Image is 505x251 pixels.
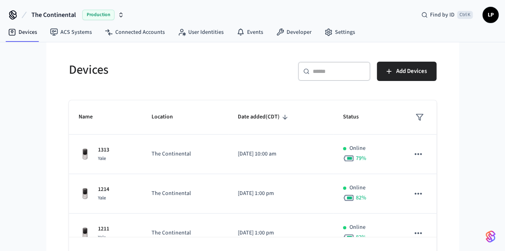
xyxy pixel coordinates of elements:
p: The Continental [152,150,218,158]
button: LP [482,7,499,23]
a: ACS Systems [44,25,98,39]
span: 82 % [356,233,366,241]
p: Online [349,184,366,192]
a: Settings [318,25,362,39]
p: Online [349,223,366,232]
a: User Identities [171,25,230,39]
span: Find by ID [430,11,455,19]
img: SeamLogoGradient.69752ec5.svg [486,230,495,243]
span: Ctrl K [457,11,473,19]
span: Name [79,111,103,123]
span: The Continental [31,10,76,20]
img: Yale Assure Touchscreen Wifi Smart Lock, Satin Nickel, Front [79,227,91,240]
p: 1214 [98,185,109,194]
p: [DATE] 1:00 pm [238,229,324,237]
a: Connected Accounts [98,25,171,39]
a: Devices [2,25,44,39]
a: Developer [270,25,318,39]
p: 1313 [98,146,109,154]
img: Yale Assure Touchscreen Wifi Smart Lock, Satin Nickel, Front [79,148,91,161]
a: Events [230,25,270,39]
span: Yale [98,234,106,241]
span: Add Devices [396,66,427,77]
span: Yale [98,155,106,162]
span: Location [152,111,183,123]
span: Date added(CDT) [238,111,290,123]
span: Production [82,10,114,20]
p: [DATE] 10:00 am [238,150,324,158]
button: Add Devices [377,62,436,81]
img: Yale Assure Touchscreen Wifi Smart Lock, Satin Nickel, Front [79,187,91,200]
span: Yale [98,195,106,201]
span: 82 % [356,194,366,202]
span: 79 % [356,154,366,162]
div: Find by IDCtrl K [415,8,479,22]
p: The Continental [152,229,218,237]
p: Online [349,144,366,153]
p: 1211 [98,225,109,233]
p: [DATE] 1:00 pm [238,189,324,198]
p: The Continental [152,189,218,198]
span: LP [483,8,498,22]
span: Status [343,111,369,123]
h5: Devices [69,62,248,78]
